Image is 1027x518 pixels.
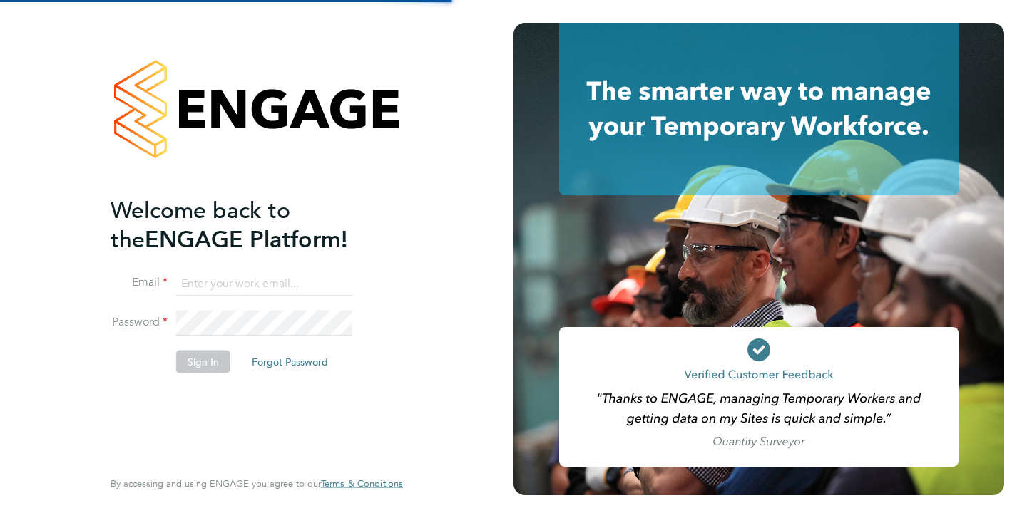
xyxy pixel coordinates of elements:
button: Sign In [176,351,230,373]
label: Password [111,315,168,330]
h2: ENGAGE Platform! [111,195,389,254]
input: Enter your work email... [176,271,352,296]
span: By accessing and using ENGAGE you agree to our [111,477,403,489]
label: Email [111,275,168,290]
span: Terms & Conditions [321,477,403,489]
a: Terms & Conditions [321,478,403,489]
button: Forgot Password [240,351,339,373]
span: Welcome back to the [111,196,290,253]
